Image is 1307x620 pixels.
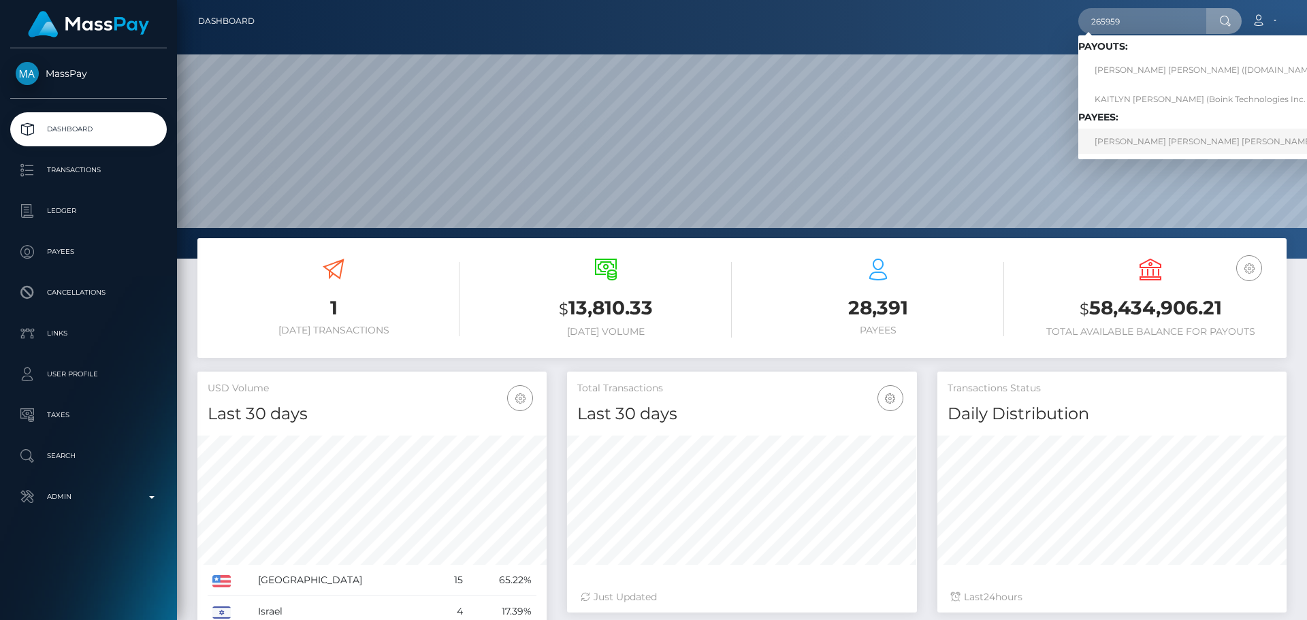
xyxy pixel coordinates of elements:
h5: Transactions Status [948,382,1276,395]
h6: Total Available Balance for Payouts [1024,326,1276,338]
p: Cancellations [16,282,161,303]
img: IL.png [212,606,231,619]
a: Cancellations [10,276,167,310]
p: Dashboard [16,119,161,140]
td: 65.22% [468,565,536,596]
p: Taxes [16,405,161,425]
img: US.png [212,575,231,587]
p: Links [16,323,161,344]
h6: Payees [752,325,1004,336]
small: $ [559,299,568,319]
h6: [DATE] Transactions [208,325,459,336]
p: Transactions [16,160,161,180]
p: Search [16,446,161,466]
img: MassPay Logo [28,11,149,37]
a: Ledger [10,194,167,228]
a: Links [10,316,167,350]
h4: Last 30 days [208,402,536,426]
a: Search [10,439,167,473]
p: Ledger [16,201,161,221]
h6: [DATE] Volume [480,326,732,338]
span: MassPay [10,67,167,80]
a: Admin [10,480,167,514]
h5: USD Volume [208,382,536,395]
p: Admin [16,487,161,507]
p: User Profile [16,364,161,385]
a: Dashboard [198,7,255,35]
small: $ [1080,299,1089,319]
h5: Total Transactions [577,382,906,395]
h4: Daily Distribution [948,402,1276,426]
div: Last hours [951,590,1273,604]
div: Just Updated [581,590,903,604]
p: Payees [16,242,161,262]
a: User Profile [10,357,167,391]
h3: 13,810.33 [480,295,732,323]
td: [GEOGRAPHIC_DATA] [253,565,438,596]
a: Transactions [10,153,167,187]
h3: 28,391 [752,295,1004,321]
img: MassPay [16,62,39,85]
a: Dashboard [10,112,167,146]
a: Taxes [10,398,167,432]
input: Search... [1078,8,1206,34]
td: 15 [438,565,468,596]
h3: 1 [208,295,459,321]
h3: 58,434,906.21 [1024,295,1276,323]
h4: Last 30 days [577,402,906,426]
a: Payees [10,235,167,269]
span: 24 [984,591,995,603]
